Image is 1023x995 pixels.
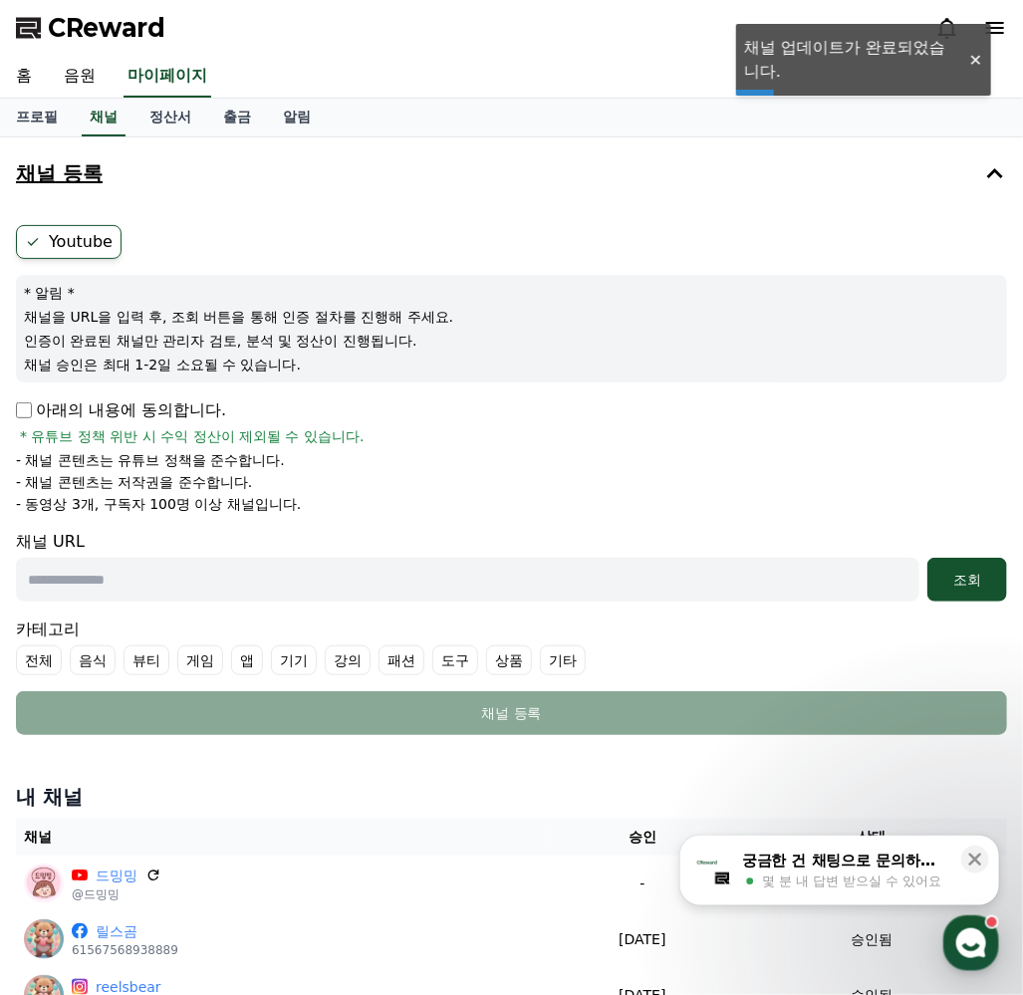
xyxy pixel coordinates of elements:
[556,929,729,950] p: [DATE]
[548,819,737,856] th: 승인
[24,355,999,374] p: 채널 승인은 최대 1-2일 소요될 수 있습니다.
[231,645,263,675] label: 앱
[131,631,257,681] a: 대화
[48,56,112,98] a: 음원
[16,494,301,514] p: - 동영상 3개, 구독자 100명 이상 채널입니다.
[72,886,161,902] p: @드밍밍
[737,819,1007,856] th: 상태
[56,703,967,723] div: 채널 등록
[325,645,371,675] label: 강의
[16,162,103,184] h4: 채널 등록
[82,99,126,136] a: 채널
[8,145,1015,201] button: 채널 등록
[540,645,586,675] label: 기타
[267,99,327,136] a: 알림
[16,783,1007,811] h4: 내 채널
[70,645,116,675] label: 음식
[24,919,64,959] img: 릴스곰
[124,645,169,675] label: 뷰티
[16,225,122,259] label: Youtube
[24,307,999,327] p: 채널을 URL을 입력 후, 조회 버튼을 통해 인증 절차를 진행해 주세요.
[16,12,165,44] a: CReward
[16,618,1007,675] div: 카테고리
[6,631,131,681] a: 홈
[257,631,383,681] a: 설정
[48,12,165,44] span: CReward
[177,645,223,675] label: 게임
[207,99,267,136] a: 출금
[271,645,317,675] label: 기기
[486,645,532,675] label: 상품
[927,558,1007,602] button: 조회
[556,873,729,894] p: -
[16,398,226,422] p: 아래의 내용에 동의합니다.
[20,426,365,446] span: * 유튜브 정책 위반 시 수익 정산이 제외될 수 있습니다.
[16,819,548,856] th: 채널
[124,56,211,98] a: 마이페이지
[63,661,75,677] span: 홈
[182,662,206,678] span: 대화
[16,645,62,675] label: 전체
[24,864,64,903] img: 드밍밍
[96,866,137,886] a: 드밍밍
[851,929,893,950] p: 승인됨
[16,450,285,470] p: - 채널 콘텐츠는 유튜브 정책을 준수합니다.
[432,645,478,675] label: 도구
[16,530,1007,602] div: 채널 URL
[72,942,178,958] p: 61567568938889
[935,570,999,590] div: 조회
[308,661,332,677] span: 설정
[96,921,178,942] a: 릴스곰
[133,99,207,136] a: 정산서
[16,472,252,492] p: - 채널 콘텐츠는 저작권을 준수합니다.
[24,331,999,351] p: 인증이 완료된 채널만 관리자 검토, 분석 및 정산이 진행됩니다.
[379,645,424,675] label: 패션
[16,691,1007,735] button: 채널 등록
